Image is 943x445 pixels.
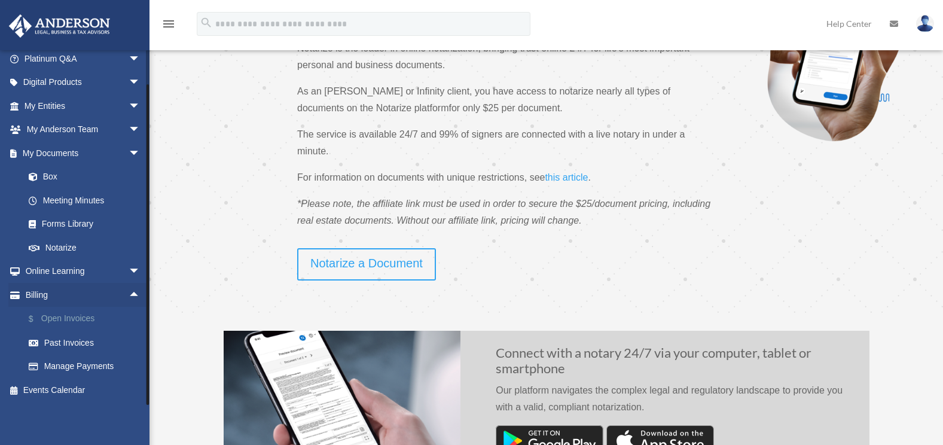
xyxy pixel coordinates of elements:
a: this article [545,172,588,188]
h2: Connect with a notary 24/7 via your computer, tablet or smartphone [496,345,851,383]
span: this article [545,172,588,182]
span: arrow_drop_down [129,94,152,118]
span: arrow_drop_down [129,141,152,166]
a: menu [161,21,176,31]
span: $ [35,312,41,327]
a: Past Invoices [17,331,158,355]
span: arrow_drop_down [129,118,152,142]
a: $Open Invoices [17,307,158,331]
span: . [588,172,590,182]
span: As an [PERSON_NAME] or Infinity client, you have access to notarize nearly all types of documents... [297,86,670,113]
a: My Documentsarrow_drop_down [8,141,158,165]
span: arrow_drop_down [129,71,152,95]
img: User Pic [916,15,934,32]
a: Digital Productsarrow_drop_down [8,71,158,95]
a: Meeting Minutes [17,188,158,212]
img: Anderson Advisors Platinum Portal [5,14,114,38]
span: for only $25 per document. [448,103,562,113]
a: My Entitiesarrow_drop_down [8,94,158,118]
span: For information on documents with unique restrictions, see [297,172,545,182]
i: search [200,16,213,29]
span: Notarize is the leader in online notarization, bringing trust online 24/7 for life’s most importa... [297,43,689,70]
p: Our platform navigates the complex legal and regulatory landscape to provide you with a valid, co... [496,382,851,425]
span: *Please note, the affiliate link must be used in order to secure the $25/document pricing, includ... [297,199,710,225]
a: Forms Library [17,212,158,236]
span: arrow_drop_up [129,283,152,307]
a: Notarize [17,236,152,260]
a: Billingarrow_drop_up [8,283,158,307]
a: Platinum Q&Aarrow_drop_down [8,47,158,71]
a: Manage Payments [17,355,158,379]
i: menu [161,17,176,31]
span: arrow_drop_down [129,260,152,284]
a: My Anderson Teamarrow_drop_down [8,118,158,142]
a: Online Learningarrow_drop_down [8,260,158,284]
span: The service is available 24/7 and 99% of signers are connected with a live notary in under a minute. [297,129,685,156]
a: Events Calendar [8,378,158,402]
a: Box [17,165,158,189]
span: arrow_drop_down [129,47,152,71]
a: Notarize a Document [297,248,436,281]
